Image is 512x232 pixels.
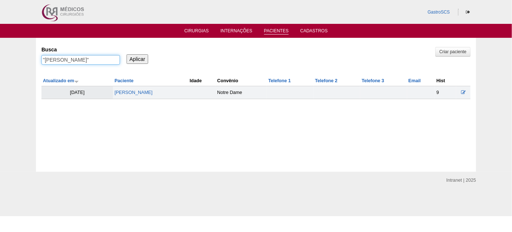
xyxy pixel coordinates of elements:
[114,78,134,83] a: Paciente
[435,86,456,99] td: 9
[466,10,470,14] i: Sair
[41,46,120,53] label: Busca
[216,76,267,86] th: Convênio
[264,28,289,35] a: Pacientes
[446,177,476,184] div: Intranet | 2025
[409,78,421,83] a: Email
[184,28,209,36] a: Cirurgias
[41,55,120,65] input: Digite os termos que você deseja procurar.
[300,28,328,36] a: Cadastros
[362,78,384,83] a: Telefone 3
[428,10,450,15] a: GastroSCS
[435,76,456,86] th: Hist
[188,76,216,86] th: Idade
[435,47,471,57] a: Criar paciente
[114,90,153,95] a: [PERSON_NAME]
[43,78,79,83] a: Atualizado em
[268,78,291,83] a: Telefone 1
[315,78,337,83] a: Telefone 2
[41,86,113,99] td: [DATE]
[220,28,252,36] a: Internações
[216,86,267,99] td: Notre Dame
[127,54,148,64] input: Aplicar
[74,79,79,84] img: ordem crescente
